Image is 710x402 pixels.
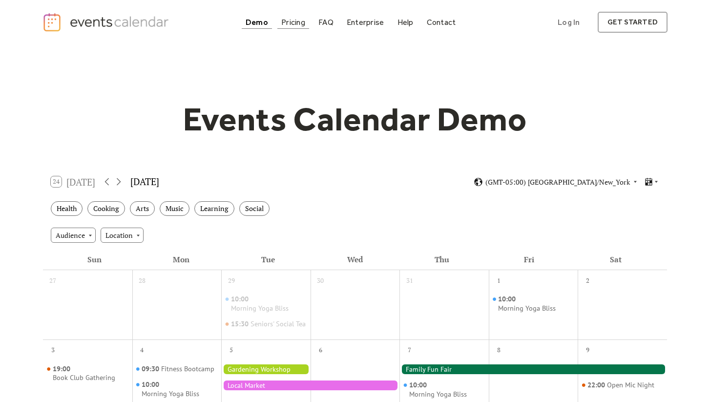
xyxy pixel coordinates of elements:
[548,12,589,33] a: Log In
[318,20,334,25] div: FAQ
[423,16,460,29] a: Contact
[427,20,456,25] div: Contact
[394,16,418,29] a: Help
[347,20,384,25] div: Enterprise
[167,99,543,139] h1: Events Calendar Demo
[343,16,388,29] a: Enterprise
[598,12,668,33] a: get started
[246,20,268,25] div: Demo
[42,12,171,32] a: home
[314,16,337,29] a: FAQ
[281,20,305,25] div: Pricing
[277,16,309,29] a: Pricing
[242,16,272,29] a: Demo
[397,20,414,25] div: Help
